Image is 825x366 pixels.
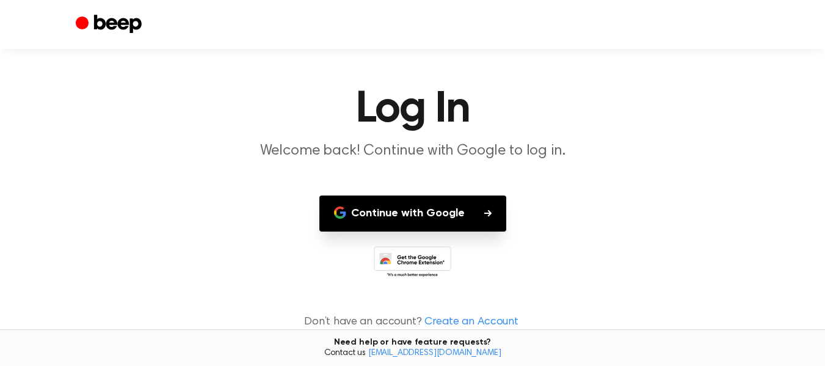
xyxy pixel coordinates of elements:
[15,314,810,331] p: Don’t have an account?
[100,87,725,131] h1: Log In
[7,348,818,359] span: Contact us
[368,349,501,357] a: [EMAIL_ADDRESS][DOMAIN_NAME]
[424,314,518,331] a: Create an Account
[178,141,647,161] p: Welcome back! Continue with Google to log in.
[76,13,145,37] a: Beep
[319,196,506,232] button: Continue with Google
